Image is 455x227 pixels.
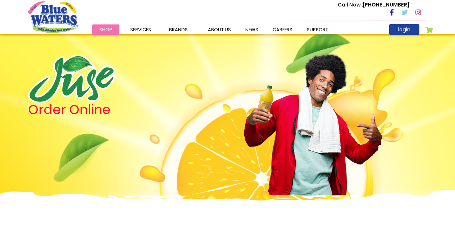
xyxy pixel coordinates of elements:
[28,103,188,116] h4: Order Online
[169,26,188,33] span: Brands
[28,55,115,103] img: logo
[99,26,112,33] span: Shop
[265,24,300,35] a: careers
[300,24,335,35] a: support
[28,1,78,33] a: store logo
[130,26,151,33] span: Services
[338,1,363,8] span: Call Now :
[238,24,265,35] a: News
[243,41,383,195] img: man.png
[201,24,238,35] a: about us
[389,24,419,35] a: login
[338,1,409,9] p: [PHONE_NUMBER]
